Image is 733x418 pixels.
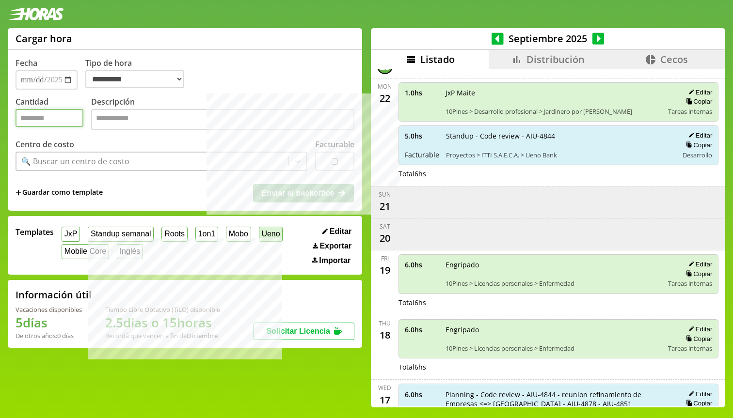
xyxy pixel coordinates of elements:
[259,227,283,242] button: Ueno
[377,392,393,407] div: 17
[398,362,719,372] div: Total 6 hs
[668,344,712,353] span: Tareas internas
[683,270,712,278] button: Copiar
[526,53,585,66] span: Distribución
[62,227,80,242] button: JxP
[504,32,592,45] span: Septiembre 2025
[405,325,439,334] span: 6.0 hs
[379,190,391,199] div: Sun
[85,70,184,88] select: Tipo de hora
[21,156,129,167] div: 🔍 Buscar un centro de costo
[105,331,220,340] div: Recordá que vencen a fin de
[266,327,330,335] span: Solicitar Licencia
[319,227,354,236] button: Editar
[85,58,192,90] label: Tipo de hora
[330,227,351,236] span: Editar
[8,8,64,20] img: logotipo
[683,151,712,159] span: Desarrollo
[685,88,712,96] button: Editar
[405,260,439,269] span: 6.0 hs
[377,91,393,106] div: 22
[319,256,351,265] span: Importar
[683,399,712,407] button: Copiar
[16,139,74,150] label: Centro de costo
[405,131,439,140] span: 5.0 hs
[16,227,54,237] span: Templates
[378,384,391,392] div: Wed
[377,263,393,278] div: 19
[668,107,712,116] span: Tareas internas
[685,325,712,333] button: Editar
[685,260,712,268] button: Editar
[398,169,719,178] div: Total 6 hs
[16,187,103,198] span: +Guardar como template
[310,241,354,251] button: Exportar
[405,88,439,97] span: 1.0 hs
[88,227,154,242] button: Standup semanal
[105,305,220,314] div: Tiempo Libre Optativo (TiLO) disponible
[62,244,109,259] button: Mobile Core
[161,227,187,242] button: Roots
[446,107,662,116] span: 10Pines > Desarrollo profesional > Jardinero por [PERSON_NAME]
[446,390,672,408] span: Planning - Code review - AIU-4844 - reunion refinamiento de Empresas <=> [GEOGRAPHIC_DATA] - AIU-...
[254,323,354,340] button: Solicitar Licencia
[420,53,455,66] span: Listado
[685,131,712,139] button: Editar
[446,151,672,159] span: Proyectos > ITTI S.A.E.C.A. > Ueno Bank
[668,279,712,288] span: Tareas internas
[187,331,218,340] b: Diciembre
[377,327,393,343] div: 18
[405,150,439,159] span: Facturable
[683,141,712,149] button: Copiar
[446,260,662,269] span: Engripado
[446,325,662,334] span: Engripado
[91,96,354,132] label: Descripción
[16,187,21,198] span: +
[91,109,354,130] textarea: Descripción
[195,227,218,242] button: 1on1
[117,244,143,259] button: Inglés
[446,279,662,288] span: 10Pines > Licencias personales > Enfermedad
[446,131,672,140] span: Standup - Code review - AIU-4844
[377,231,393,246] div: 20
[379,319,391,327] div: Thu
[16,331,82,340] div: De otros años: 0 días
[685,390,712,398] button: Editar
[16,109,83,127] input: Cantidad
[683,335,712,343] button: Copiar
[660,53,688,66] span: Cecos
[315,139,354,150] label: Facturable
[371,69,725,406] div: scrollable content
[105,314,220,331] h1: 2.5 días o 15 horas
[16,96,91,132] label: Cantidad
[16,305,82,314] div: Vacaciones disponibles
[398,298,719,307] div: Total 6 hs
[378,82,392,91] div: Mon
[226,227,251,242] button: Mobo
[380,222,390,231] div: Sat
[683,97,712,106] button: Copiar
[377,199,393,214] div: 21
[16,314,82,331] h1: 5 días
[319,242,351,250] span: Exportar
[446,344,662,353] span: 10Pines > Licencias personales > Enfermedad
[16,32,72,45] h1: Cargar hora
[446,88,662,97] span: JxP Maite
[16,288,92,301] h2: Información útil
[405,390,439,399] span: 6.0 hs
[16,58,37,68] label: Fecha
[381,254,389,263] div: Fri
